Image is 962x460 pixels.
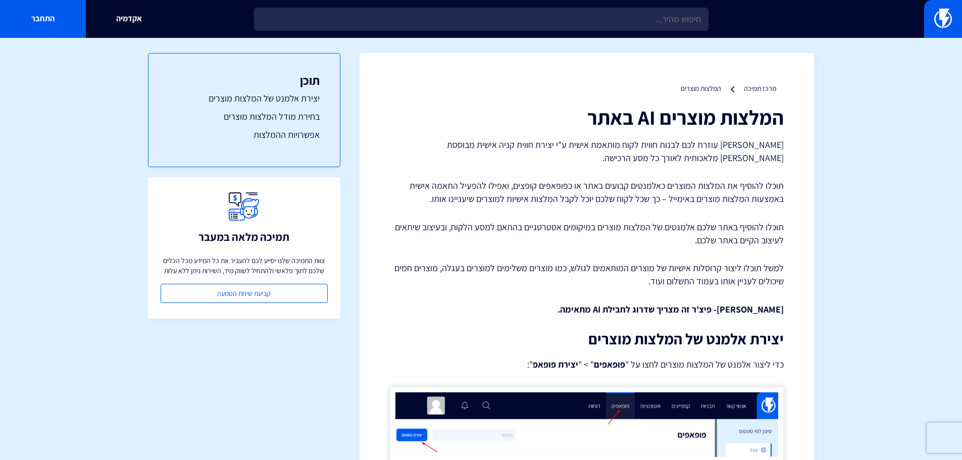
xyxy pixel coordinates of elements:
h2: יצירת אלמנט של המלצות מוצרים [390,331,784,347]
a: קביעת שיחת הטמעה [161,284,328,303]
a: מרכז תמיכה [744,84,776,93]
a: יצירת אלמנט של המלצות מוצרים [169,92,320,105]
h3: תמיכה מלאה במעבר [198,231,289,243]
strong: [PERSON_NAME]- פיצ'ר זה מצריך שדרוג לחבילת AI מתאימה. [558,303,784,315]
p: תוכלו להוסיף באתר שלכם אלמנטים של המלצות מוצרים במיקומים אסטרטגיים בהתאם למסע הלקוח, ובעיצוב שיתא... [390,221,784,246]
h1: המלצות מוצרים AI באתר [390,106,784,128]
a: אפשרויות ההמלצות [169,128,320,141]
p: צוות התמיכה שלנו יסייע לכם להעביר את כל המידע מכל הכלים שלכם לתוך פלאשי ולהתחיל לשווק מיד, השירות... [161,255,328,276]
a: בחירת מודל המלצות מוצרים [169,110,320,123]
strong: יצירת פופאפ [533,359,578,370]
strong: פופאפים [594,359,625,370]
input: חיפוש מהיר... [254,8,708,31]
a: המלצות מוצרים [681,84,721,93]
p: למשל תוכלו ליצור קרוסלות אישיות של מוצרים המותאמים לגולש, כמו מוצרים משלימים למוצרים בעגלה, מוצרי... [390,262,784,287]
h3: תוכן [169,74,320,87]
p: [PERSON_NAME] עוזרת לכם לבנות חווית לקוח מותאמת אישית ע"י יצירת חווית קניה אישית מבוססת [PERSON_N... [390,138,784,164]
p: תוכלו להוסיף את המלצות המוצרים כאלמנטים קבועים באתר או כפופאפים קופצים, ואפילו להפעיל התאמה אישית... [390,179,784,205]
p: כדי ליצור אלמנט של המלצות מוצרים לחצו על " " > " ": [390,357,784,372]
